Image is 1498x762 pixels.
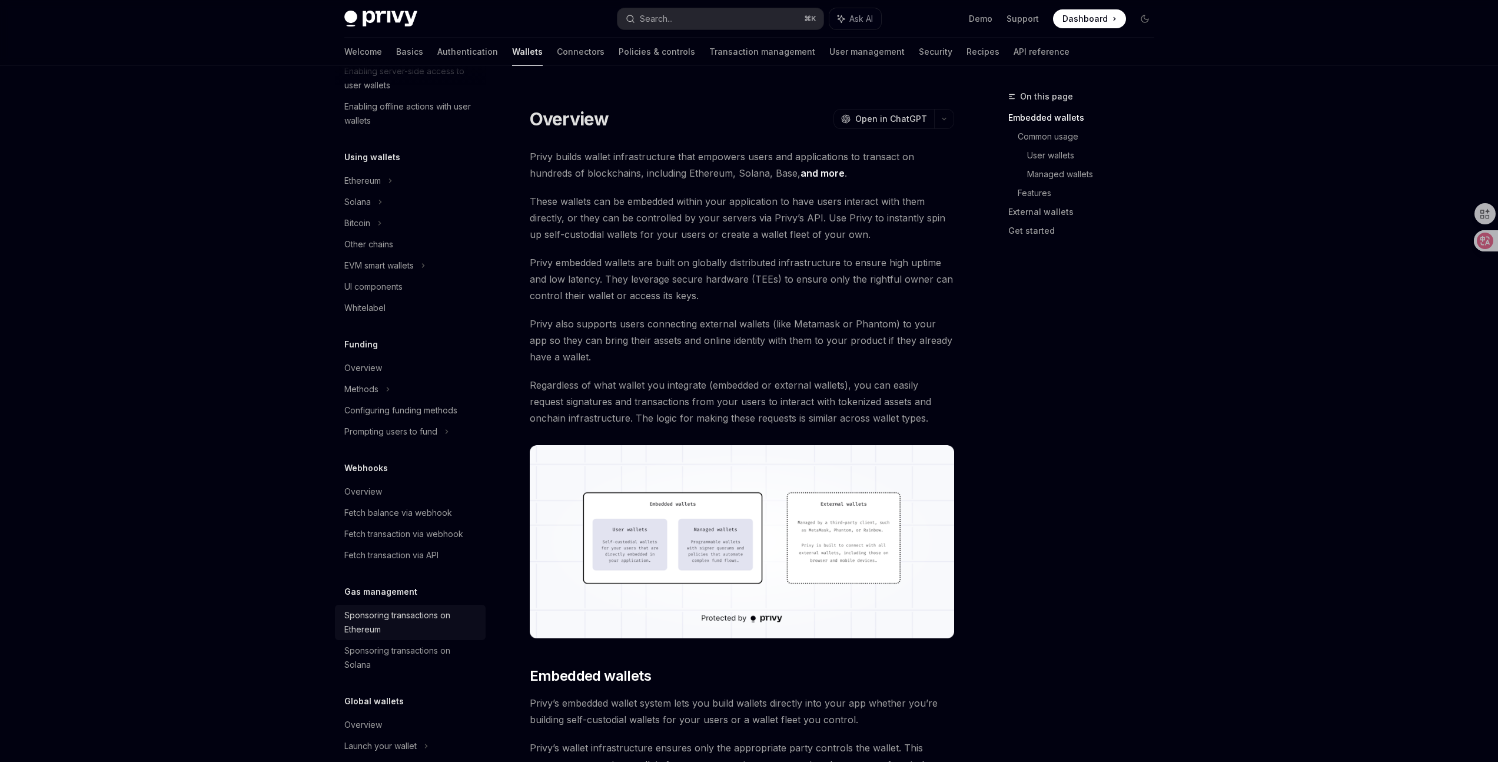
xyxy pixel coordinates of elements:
div: EVM smart wallets [344,259,414,273]
span: Embedded wallets [530,667,651,685]
span: On this page [1020,90,1073,104]
a: Features [1018,184,1164,203]
a: UI components [335,276,486,297]
a: Security [919,38,952,66]
span: ⌘ K [804,14,816,24]
a: Connectors [557,38,604,66]
a: Demo [969,13,992,25]
div: Other chains [344,237,393,251]
a: Transaction management [709,38,815,66]
img: dark logo [344,11,417,27]
a: Sponsoring transactions on Solana [335,640,486,675]
div: Ethereum [344,174,381,188]
a: Whitelabel [335,297,486,319]
img: images/walletoverview.png [530,445,954,638]
div: Sponsoring transactions on Solana [344,644,479,672]
a: Other chains [335,234,486,255]
div: Overview [344,485,382,499]
div: Configuring funding methods [344,403,457,418]
a: API reference [1014,38,1069,66]
a: Fetch balance via webhook [335,502,486,524]
h1: Overview [530,108,609,130]
div: Fetch transaction via webhook [344,527,463,541]
span: Privy also supports users connecting external wallets (like Metamask or Phantom) to your app so t... [530,316,954,365]
div: Overview [344,361,382,375]
div: Fetch transaction via API [344,548,439,562]
div: Fetch balance via webhook [344,506,452,520]
a: Policies & controls [619,38,695,66]
span: Privy embedded wallets are built on globally distributed infrastructure to ensure high uptime and... [530,254,954,304]
div: Prompting users to fund [344,425,437,439]
a: and more [801,167,845,180]
a: Dashboard [1053,9,1126,28]
a: Overview [335,481,486,502]
a: Recipes [966,38,999,66]
div: Search... [640,12,673,26]
a: Fetch transaction via API [335,545,486,566]
button: Ask AI [829,8,881,29]
a: Welcome [344,38,382,66]
a: Overview [335,357,486,379]
a: Basics [396,38,423,66]
a: Managed wallets [1027,165,1164,184]
a: Common usage [1018,127,1164,146]
div: Solana [344,195,371,209]
a: Sponsoring transactions on Ethereum [335,605,486,640]
span: Dashboard [1062,13,1108,25]
span: Regardless of what wallet you integrate (embedded or external wallets), you can easily request si... [530,377,954,426]
div: Methods [344,382,378,396]
button: Toggle dark mode [1135,9,1154,28]
a: User management [829,38,905,66]
a: Enabling offline actions with user wallets [335,96,486,131]
div: Overview [344,718,382,732]
a: User wallets [1027,146,1164,165]
a: Embedded wallets [1008,108,1164,127]
h5: Global wallets [344,694,404,708]
div: UI components [344,280,403,294]
div: Enabling offline actions with user wallets [344,100,479,128]
h5: Gas management [344,585,417,599]
span: These wallets can be embedded within your application to have users interact with them directly, ... [530,193,954,243]
button: Open in ChatGPT [833,109,934,129]
a: Wallets [512,38,543,66]
a: Authentication [437,38,498,66]
button: Search...⌘K [617,8,823,29]
a: External wallets [1008,203,1164,221]
span: Privy builds wallet infrastructure that empowers users and applications to transact on hundreds o... [530,148,954,181]
a: Fetch transaction via webhook [335,524,486,545]
span: Privy’s embedded wallet system lets you build wallets directly into your app whether you’re build... [530,695,954,728]
div: Sponsoring transactions on Ethereum [344,608,479,637]
a: Overview [335,714,486,736]
h5: Funding [344,337,378,352]
h5: Webhooks [344,461,388,475]
h5: Using wallets [344,150,400,164]
a: Configuring funding methods [335,400,486,421]
span: Open in ChatGPT [855,113,927,125]
div: Whitelabel [344,301,386,315]
span: Ask AI [849,13,873,25]
div: Launch your wallet [344,739,417,753]
a: Get started [1008,221,1164,240]
a: Support [1007,13,1039,25]
div: Bitcoin [344,216,370,230]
